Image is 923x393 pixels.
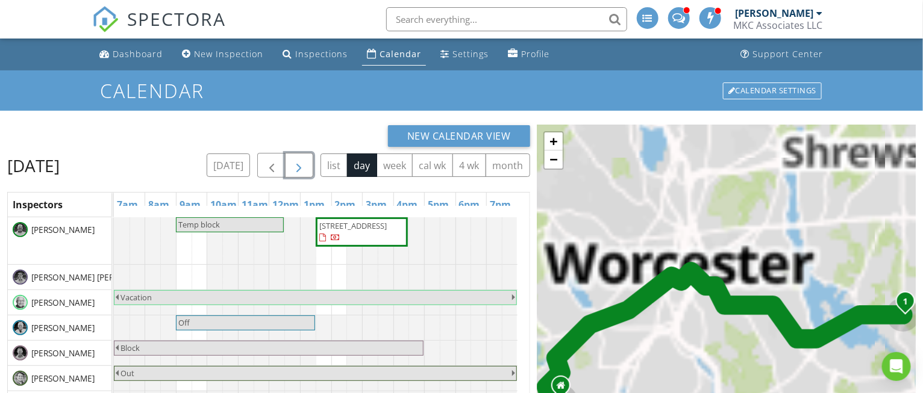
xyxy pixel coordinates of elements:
button: Next day [285,153,313,178]
a: Calendar Settings [722,81,823,101]
span: SPECTORA [127,6,226,31]
a: 8am [145,195,172,214]
h2: [DATE] [7,153,60,178]
span: [PERSON_NAME] [29,224,97,236]
span: [PERSON_NAME] [29,373,97,385]
button: Previous day [257,153,286,178]
a: Zoom in [545,132,563,150]
span: Temp block [178,219,220,230]
a: 7pm [487,195,514,214]
a: 12pm [269,195,302,214]
a: 9am [177,195,204,214]
a: 11am [239,195,271,214]
span: Off [178,317,190,328]
img: miner_head_bw.jpg [13,270,28,285]
span: [PERSON_NAME] [29,322,97,334]
span: [PERSON_NAME] [29,297,97,309]
a: 10am [207,195,240,214]
a: Calendar [362,43,426,66]
a: 5pm [425,195,452,214]
a: Profile [503,43,554,66]
i: 1 [903,298,908,306]
img: jack_mason_home_inspector.jpg [13,295,28,310]
span: Vacation [120,292,152,303]
div: 32 Clews St, Shrewsbury, MA 01545 [906,301,913,308]
a: SPECTORA [92,16,226,42]
a: Settings [436,43,493,66]
span: [PERSON_NAME] [29,347,97,359]
button: month [486,153,530,177]
div: Inspections [295,48,348,60]
img: rob_head_bw.jpg [13,320,28,335]
div: Open Intercom Messenger [882,352,911,381]
div: Support Center [753,48,824,60]
span: Out [120,368,134,379]
a: Support Center [736,43,828,66]
a: New Inspection [177,43,268,66]
div: Dashboard [113,48,163,60]
div: Profile [521,48,549,60]
a: Dashboard [95,43,167,66]
span: Inspectors [13,198,63,211]
button: week [377,153,413,177]
button: New Calendar View [388,125,530,147]
span: [PERSON_NAME] [PERSON_NAME] [29,271,163,283]
div: [PERSON_NAME] [736,7,814,19]
button: 4 wk [452,153,486,177]
button: list [321,153,348,177]
a: 1pm [301,195,328,214]
input: Search everything... [386,7,627,31]
a: 4pm [394,195,421,214]
div: New Inspection [194,48,263,60]
span: [STREET_ADDRESS] [319,220,387,231]
div: 16 Old Colony Rd., Auburn Massachusetts 01501 [561,385,568,392]
button: [DATE] [207,153,251,177]
a: 2pm [332,195,359,214]
div: Calendar Settings [723,82,822,99]
button: cal wk [412,153,453,177]
div: Calendar [380,48,421,60]
a: Inspections [278,43,352,66]
a: Zoom out [545,150,563,169]
button: day [347,153,377,177]
a: 6pm [456,195,483,214]
h1: Calendar [100,80,823,101]
div: Settings [452,48,489,60]
div: MKC Associates LLC [734,19,823,31]
a: 7am [114,195,141,214]
img: The Best Home Inspection Software - Spectora [92,6,119,32]
img: jack_head_bw.jpg [13,345,28,361]
img: tom_head_bw.jpg [13,222,28,237]
span: Block [120,342,140,353]
a: 3pm [363,195,390,214]
img: patrick_geddes_home_inspector.jpg [13,371,28,386]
